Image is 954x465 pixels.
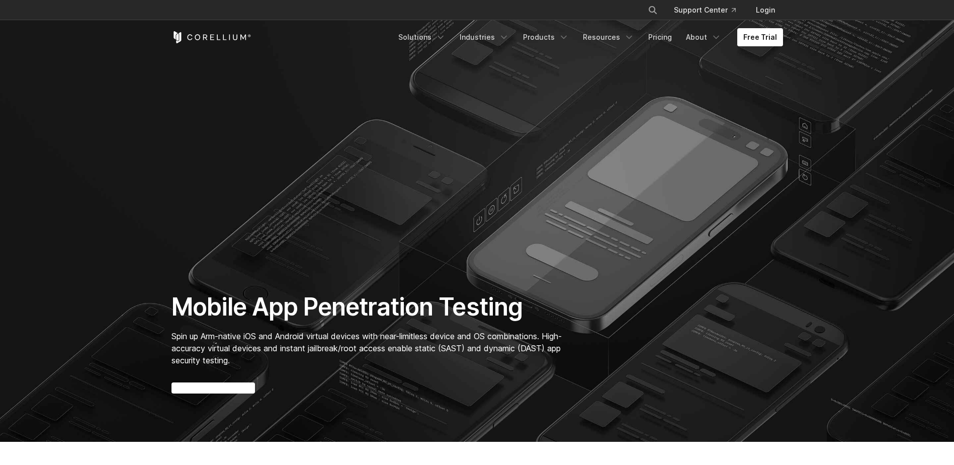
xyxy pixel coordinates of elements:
span: Spin up Arm-native iOS and Android virtual devices with near-limitless device and OS combinations... [171,331,562,365]
a: Login [748,1,783,19]
a: Free Trial [737,28,783,46]
a: Corellium Home [171,31,251,43]
button: Search [644,1,662,19]
a: Resources [577,28,640,46]
div: Navigation Menu [636,1,783,19]
h1: Mobile App Penetration Testing [171,292,572,322]
a: Solutions [392,28,452,46]
a: Support Center [666,1,744,19]
a: Products [517,28,575,46]
a: About [680,28,727,46]
a: Pricing [642,28,678,46]
a: Industries [454,28,515,46]
div: Navigation Menu [392,28,783,46]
